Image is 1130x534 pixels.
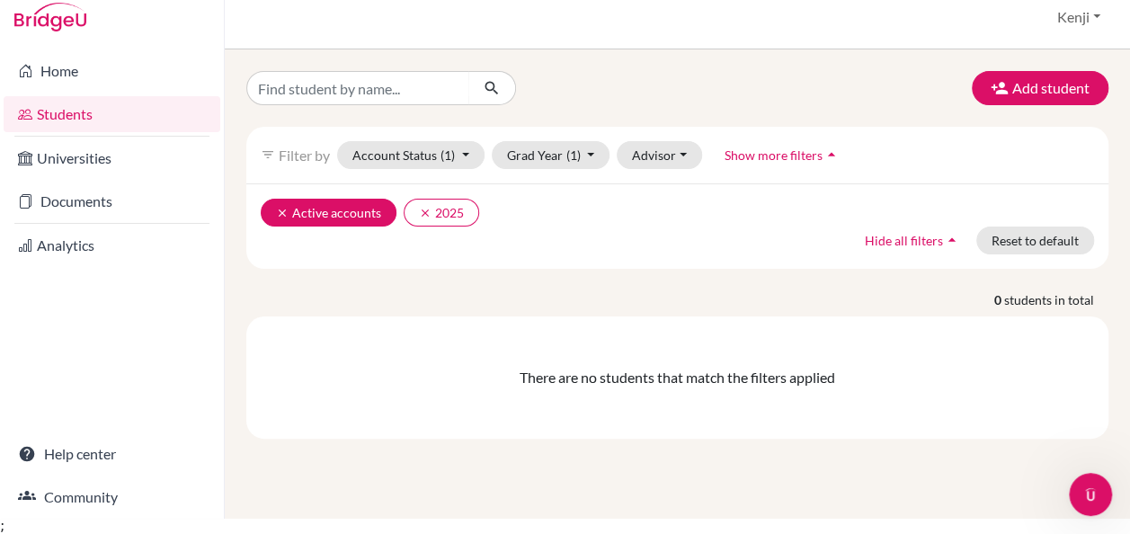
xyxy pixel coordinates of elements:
[4,53,220,89] a: Home
[276,207,289,219] i: clear
[440,147,455,163] span: (1)
[566,147,581,163] span: (1)
[617,141,702,169] button: Advisor
[4,479,220,515] a: Community
[246,71,469,105] input: Find student by name...
[4,436,220,472] a: Help center
[4,96,220,132] a: Students
[850,227,976,254] button: Hide all filtersarrow_drop_up
[865,233,943,248] span: Hide all filters
[14,3,86,31] img: Bridge-U
[1004,290,1108,309] span: students in total
[943,231,961,249] i: arrow_drop_up
[337,141,485,169] button: Account Status(1)
[492,141,610,169] button: Grad Year(1)
[261,199,396,227] button: clearActive accounts
[994,290,1004,309] strong: 0
[4,183,220,219] a: Documents
[725,147,823,163] span: Show more filters
[4,140,220,176] a: Universities
[709,141,856,169] button: Show more filtersarrow_drop_up
[823,146,841,164] i: arrow_drop_up
[404,199,479,227] button: clear2025
[279,147,330,164] span: Filter by
[419,207,432,219] i: clear
[4,227,220,263] a: Analytics
[1069,473,1112,516] iframe: Intercom live chat
[976,227,1094,254] button: Reset to default
[261,147,275,162] i: filter_list
[261,367,1094,388] div: There are no students that match the filters applied
[972,71,1108,105] button: Add student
